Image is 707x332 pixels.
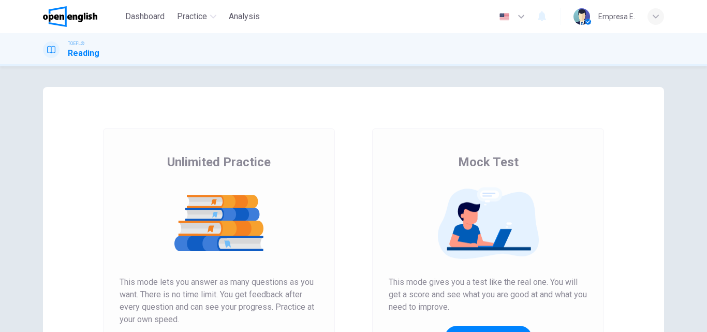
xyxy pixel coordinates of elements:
span: This mode gives you a test like the real one. You will get a score and see what you are good at a... [389,276,587,313]
span: This mode lets you answer as many questions as you want. There is no time limit. You get feedback... [120,276,318,326]
h1: Reading [68,47,99,60]
a: OpenEnglish logo [43,6,121,27]
button: Practice [173,7,220,26]
span: Mock Test [458,154,519,170]
img: OpenEnglish logo [43,6,97,27]
span: Practice [177,10,207,23]
span: Unlimited Practice [167,154,271,170]
img: en [498,13,511,21]
button: Dashboard [121,7,169,26]
img: Profile picture [573,8,590,25]
div: Empresa E. [598,10,635,23]
span: Analysis [229,10,260,23]
span: Dashboard [125,10,165,23]
button: Analysis [225,7,264,26]
span: TOEFL® [68,40,84,47]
